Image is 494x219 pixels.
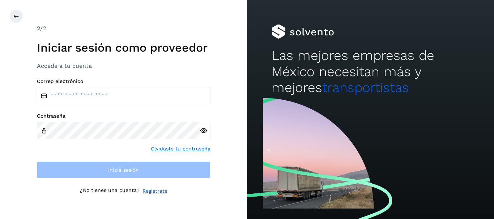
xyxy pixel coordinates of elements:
h3: Accede a tu cuenta [37,62,210,69]
a: Regístrate [142,187,167,195]
span: Inicia sesión [108,167,139,172]
div: /2 [37,24,210,33]
h1: Iniciar sesión como proveedor [37,41,210,54]
span: transportistas [322,80,409,95]
h2: Las mejores empresas de México necesitan más y mejores [272,48,469,96]
label: Correo electrónico [37,78,210,84]
label: Contraseña [37,113,210,119]
button: Inicia sesión [37,161,210,179]
a: Olvidaste tu contraseña [151,145,210,153]
span: 2 [37,25,40,32]
p: ¿No tienes una cuenta? [80,187,140,195]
